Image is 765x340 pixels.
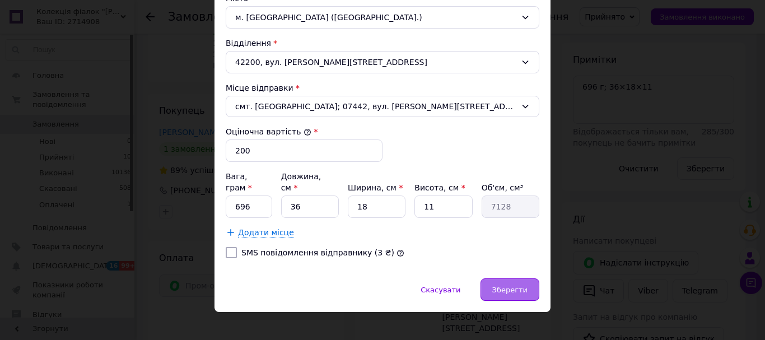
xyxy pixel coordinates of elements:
[226,51,539,73] div: 42200, вул. [PERSON_NAME][STREET_ADDRESS]
[226,127,311,136] label: Оціночна вартість
[414,183,465,192] label: Висота, см
[492,286,528,294] span: Зберегти
[421,286,460,294] span: Скасувати
[348,183,403,192] label: Ширина, см
[226,172,252,192] label: Вага, грам
[281,172,321,192] label: Довжина, см
[238,228,294,237] span: Додати місце
[226,82,539,94] div: Місце відправки
[241,248,394,257] label: SMS повідомлення відправнику (3 ₴)
[226,38,539,49] div: Відділення
[482,182,539,193] div: Об'єм, см³
[226,6,539,29] div: м. [GEOGRAPHIC_DATA] ([GEOGRAPHIC_DATA].)
[235,101,516,112] span: смт. [GEOGRAPHIC_DATA]; 07442, вул. [PERSON_NAME][STREET_ADDRESS]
